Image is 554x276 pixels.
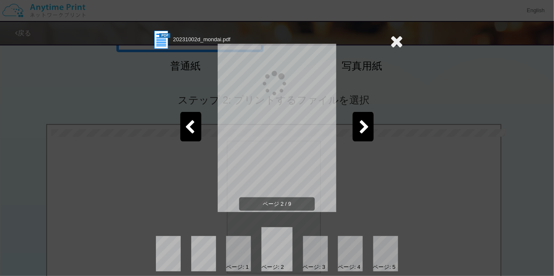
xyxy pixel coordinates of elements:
[261,263,284,271] div: ページ: 2
[226,263,248,271] div: ページ: 1
[338,263,360,271] div: ページ: 4
[239,197,315,211] span: ページ 2 / 9
[303,263,325,271] div: ページ: 3
[373,263,396,271] div: ページ: 5
[173,36,231,42] span: 20231002d_mondai.pdf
